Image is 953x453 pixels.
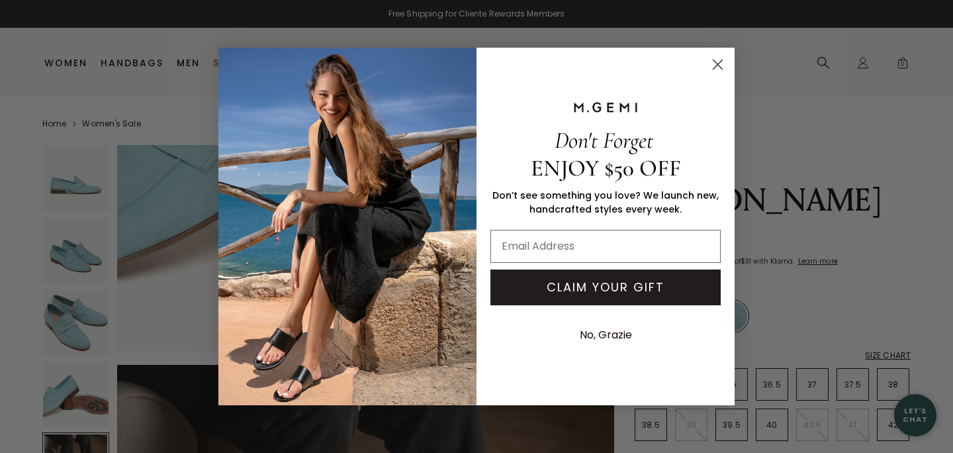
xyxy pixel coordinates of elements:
[531,154,681,182] span: ENJOY $50 OFF
[218,48,476,405] img: M.Gemi
[555,126,653,154] span: Don't Forget
[492,189,719,216] span: Don’t see something you love? We launch new, handcrafted styles every week.
[706,53,729,76] button: Close dialog
[490,270,721,305] button: CLAIM YOUR GIFT
[572,101,639,113] img: M.GEMI
[573,319,639,352] button: No, Grazie
[490,230,721,263] input: Email Address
